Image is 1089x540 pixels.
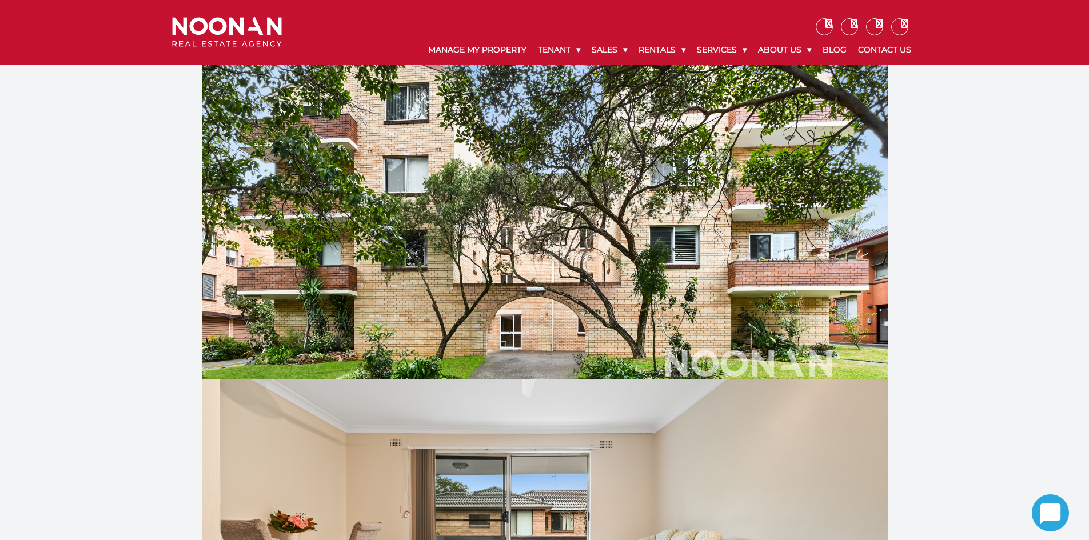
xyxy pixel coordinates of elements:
a: Manage My Property [422,35,532,65]
a: Sales [586,35,633,65]
img: Noonan Real Estate Agency [172,17,282,47]
a: Services [691,35,752,65]
a: Contact Us [852,35,917,65]
a: Tenant [532,35,586,65]
a: About Us [752,35,817,65]
a: Rentals [633,35,691,65]
a: Blog [817,35,852,65]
